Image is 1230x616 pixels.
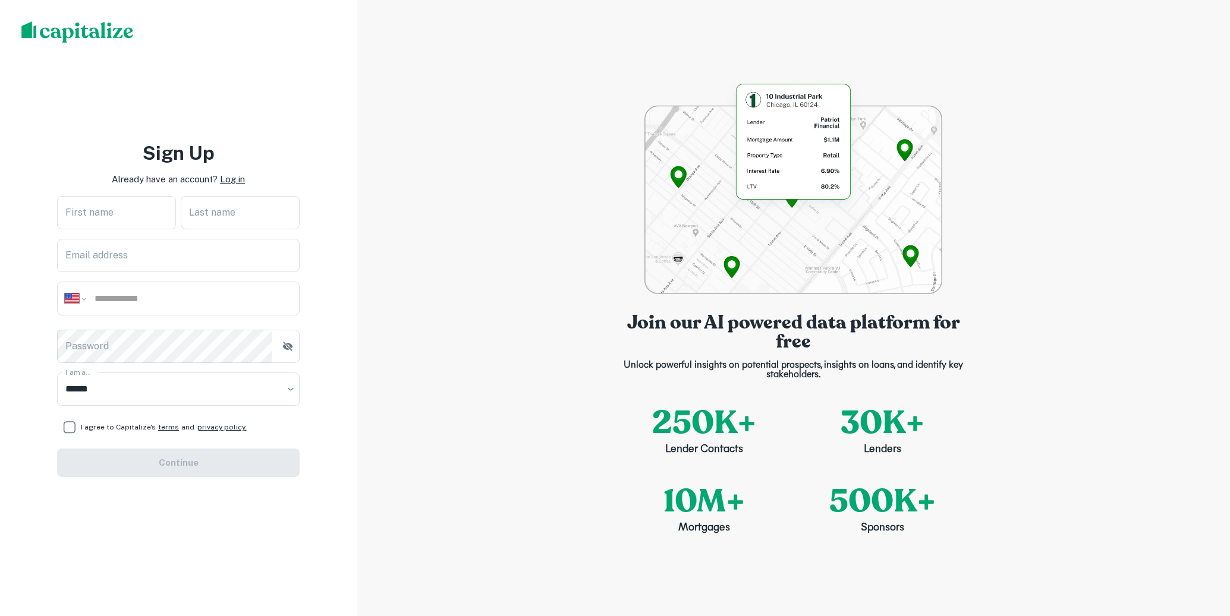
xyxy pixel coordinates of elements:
p: Already have an account? [112,172,218,187]
p: Log in [220,172,245,187]
p: 30K+ [841,399,924,447]
p: Lenders [864,442,901,458]
p: Sponsors [861,520,904,536]
a: privacy policy. [196,423,247,431]
p: Join our AI powered data platform for free [615,313,972,351]
p: Mortgages [678,520,730,536]
h3: Sign Up [143,139,215,168]
a: terms [156,423,181,431]
label: I am a... [65,367,90,377]
img: capitalize-logo.png [21,21,134,43]
p: 250K+ [652,399,756,447]
span: I agree to Capitalize's and [81,422,247,432]
p: Lender Contacts [665,442,743,458]
p: 10M+ [663,477,745,525]
iframe: Chat Widget [1171,521,1230,578]
p: Unlock powerful insights on potential prospects, insights on loans, and identify key stakeholders. [615,361,972,380]
img: login-bg [644,80,942,294]
p: 500K+ [829,477,936,525]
